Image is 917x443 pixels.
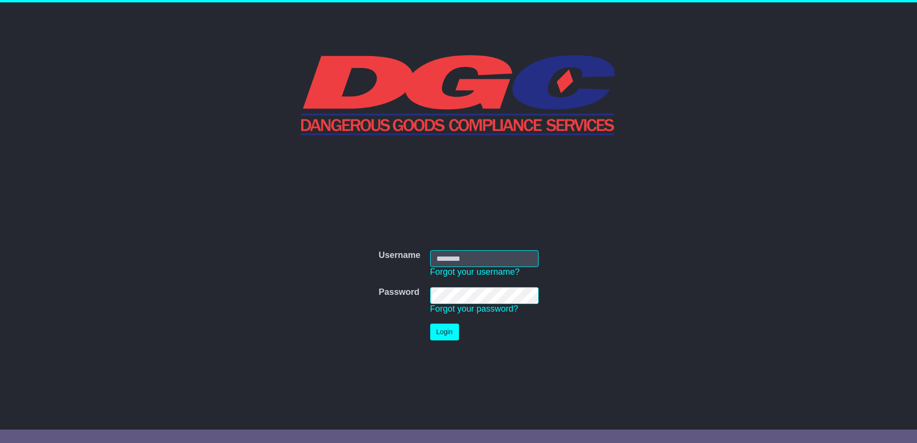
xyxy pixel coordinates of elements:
img: DGC QLD [301,54,616,135]
a: Forgot your username? [430,267,520,277]
label: Password [378,287,419,298]
label: Username [378,250,420,261]
button: Login [430,324,459,340]
a: Forgot your password? [430,304,518,314]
